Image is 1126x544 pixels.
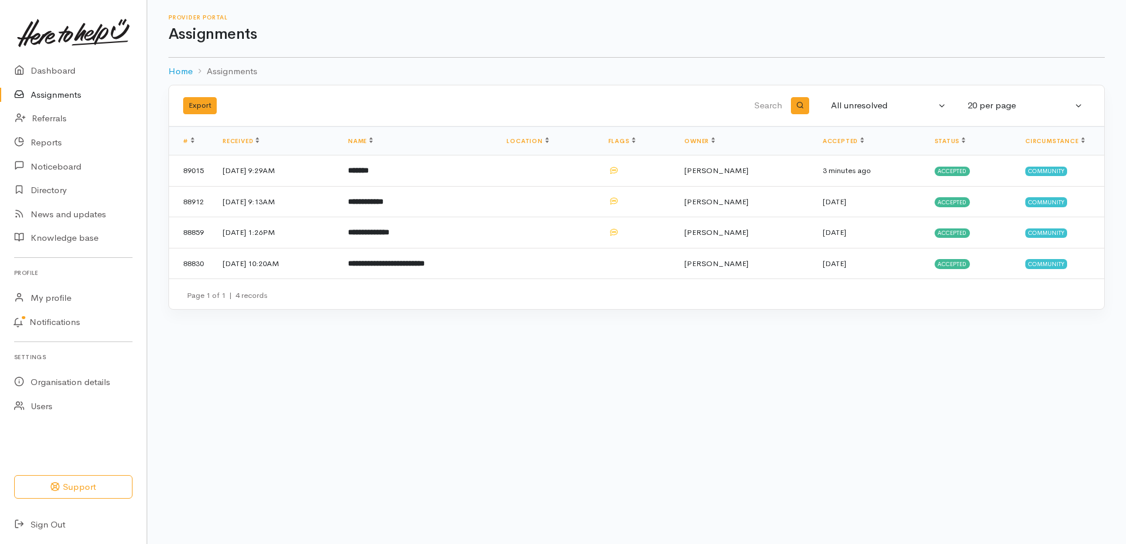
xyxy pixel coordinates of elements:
[935,259,971,268] span: Accepted
[14,349,133,365] h6: Settings
[608,137,635,145] a: Flags
[684,258,749,268] span: [PERSON_NAME]
[935,228,971,238] span: Accepted
[213,155,339,187] td: [DATE] 9:29AM
[823,197,846,207] time: [DATE]
[169,155,213,187] td: 89015
[961,94,1090,117] button: 20 per page
[968,99,1072,112] div: 20 per page
[935,137,966,145] a: Status
[169,248,213,278] td: 88830
[169,186,213,217] td: 88912
[223,137,259,145] a: Received
[213,248,339,278] td: [DATE] 10:20AM
[229,290,232,300] span: |
[506,137,548,145] a: Location
[213,186,339,217] td: [DATE] 9:13AM
[168,65,193,78] a: Home
[824,94,953,117] button: All unresolved
[935,167,971,176] span: Accepted
[183,97,217,114] button: Export
[1025,259,1067,268] span: Community
[823,227,846,237] time: [DATE]
[831,99,936,112] div: All unresolved
[1025,167,1067,176] span: Community
[168,14,1105,21] h6: Provider Portal
[213,217,339,248] td: [DATE] 1:26PM
[193,65,257,78] li: Assignments
[183,137,194,145] a: #
[14,265,133,281] h6: Profile
[504,92,784,120] input: Search
[1025,137,1085,145] a: Circumstance
[823,137,864,145] a: Accepted
[187,290,267,300] small: Page 1 of 1 4 records
[168,26,1105,43] h1: Assignments
[823,165,871,175] time: 3 minutes ago
[684,137,715,145] a: Owner
[823,258,846,268] time: [DATE]
[1025,197,1067,207] span: Community
[348,137,373,145] a: Name
[684,227,749,237] span: [PERSON_NAME]
[935,197,971,207] span: Accepted
[168,58,1105,85] nav: breadcrumb
[169,217,213,248] td: 88859
[684,197,749,207] span: [PERSON_NAME]
[14,475,133,499] button: Support
[1025,228,1067,238] span: Community
[684,165,749,175] span: [PERSON_NAME]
